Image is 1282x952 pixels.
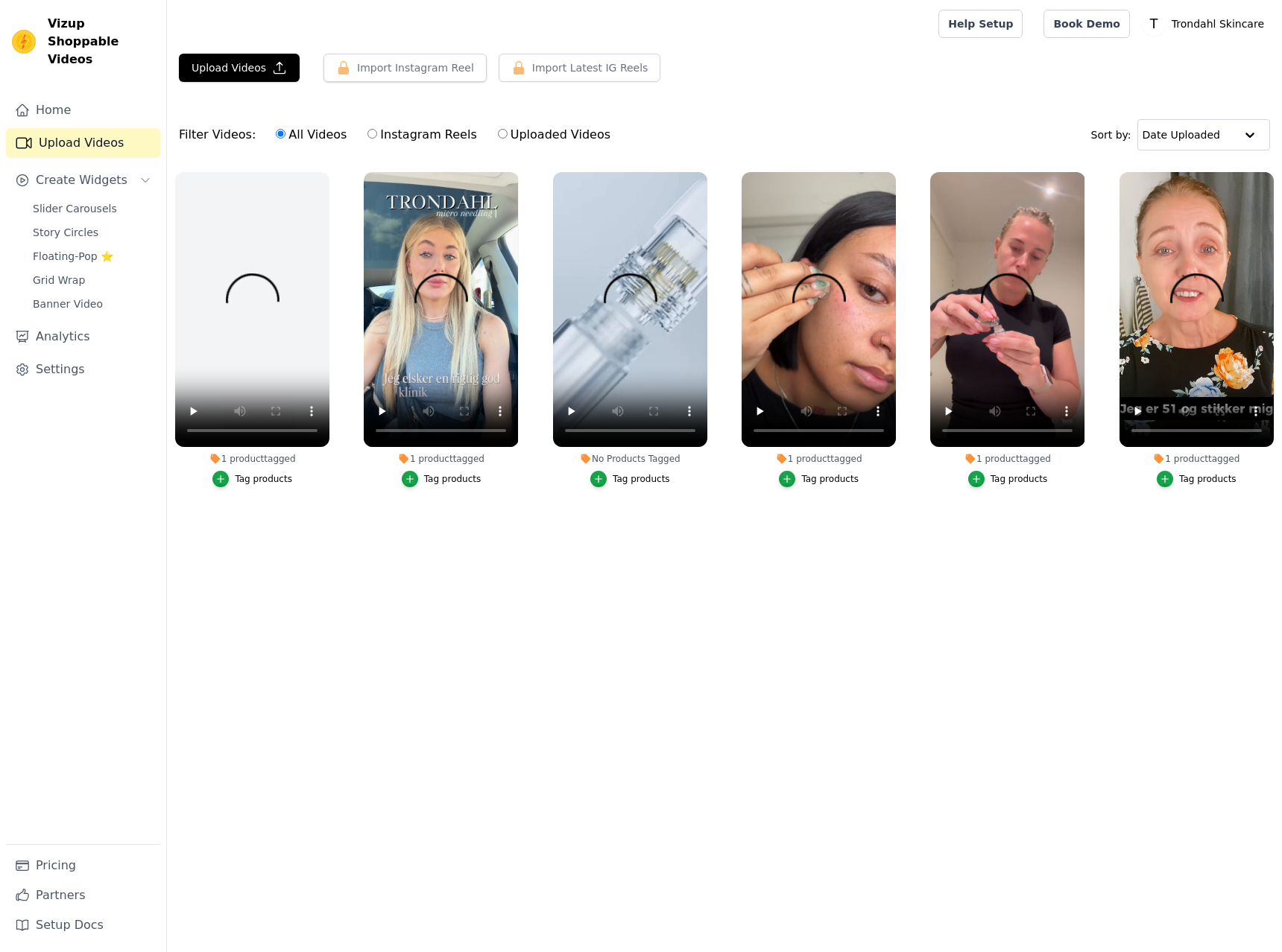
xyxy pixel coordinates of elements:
div: Tag products [424,473,481,485]
span: Vizup Shoppable Videos [48,15,154,69]
a: Banner Video [24,293,160,314]
button: T Trondahl Skincare [1142,10,1270,37]
div: Tag products [991,473,1048,485]
button: Create Widgets [6,165,160,195]
div: 1 product tagged [1120,453,1274,465]
a: Partners [6,880,160,910]
div: Filter Videos: [179,118,619,152]
img: Vizup [12,30,36,54]
label: All Videos [275,125,347,145]
input: Uploaded Videos [498,129,508,139]
button: Tag products [779,471,859,487]
span: Floating-Pop ⭐ [33,249,113,264]
text: T [1149,16,1158,31]
button: Upload Videos [179,54,300,82]
span: Slider Carousels [33,201,117,216]
button: Import Latest IG Reels [499,54,661,82]
a: Settings [6,355,160,384]
input: Instagram Reels [367,129,377,139]
div: Tag products [1179,473,1237,485]
div: No Products Tagged [553,453,707,465]
a: Setup Docs [6,910,160,940]
p: Trondahl Skincare [1166,10,1270,37]
button: Tag products [590,471,670,487]
a: Grid Wrap [24,270,160,291]
label: Uploaded Videos [497,125,611,145]
div: 1 product tagged [930,453,1084,465]
span: Grid Wrap [33,273,85,288]
a: Floating-Pop ⭐ [24,246,160,267]
input: All Videos [276,129,285,139]
div: Tag products [801,473,859,485]
div: Sort by: [1091,119,1271,150]
a: Book Demo [1043,10,1129,38]
div: 1 product tagged [742,453,896,465]
a: Story Circles [24,222,160,243]
a: Analytics [6,322,160,352]
div: 1 product tagged [175,453,329,465]
span: Story Circles [33,225,98,240]
a: Slider Carousels [24,198,160,219]
a: Home [6,95,160,125]
button: Tag products [212,471,292,487]
label: Instagram Reels [367,125,477,145]
span: Create Widgets [36,171,127,189]
a: Upload Videos [6,128,160,158]
a: Help Setup [938,10,1023,38]
a: Pricing [6,851,160,880]
button: Import Instagram Reel [323,54,487,82]
div: Tag products [613,473,670,485]
span: Banner Video [33,296,103,311]
button: Tag products [402,471,481,487]
button: Tag products [1157,471,1237,487]
div: Tag products [235,473,292,485]
div: 1 product tagged [364,453,518,465]
button: Tag products [968,471,1048,487]
span: Import Latest IG Reels [532,60,648,75]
